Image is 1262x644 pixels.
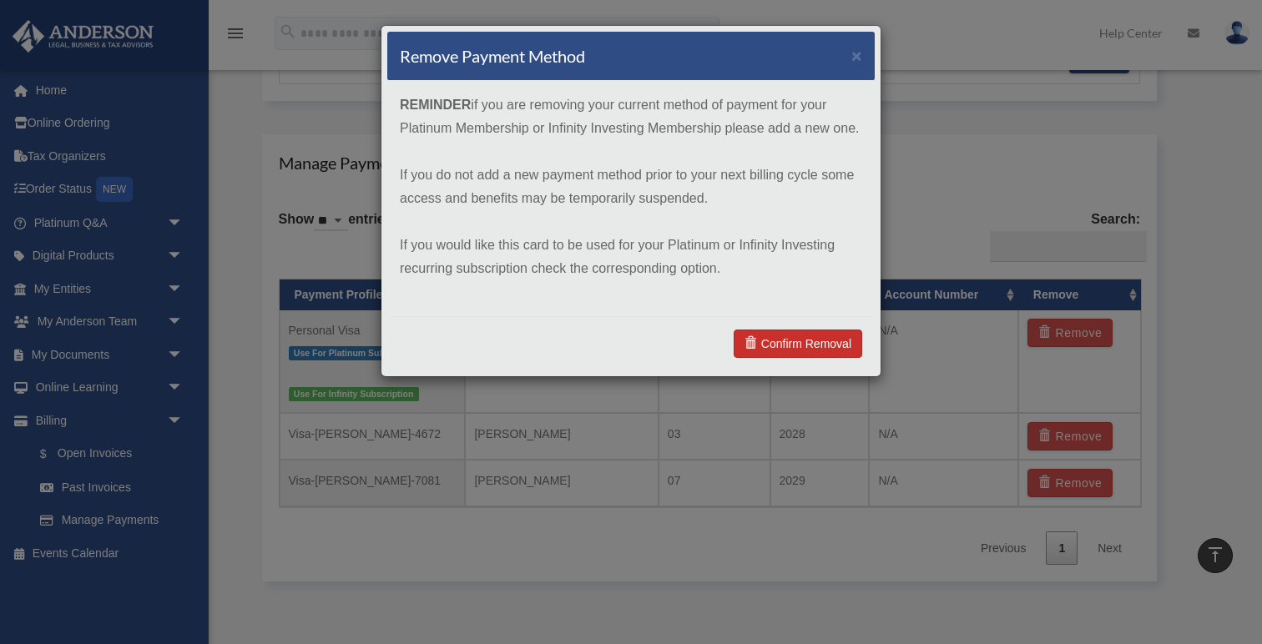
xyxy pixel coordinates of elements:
[400,44,585,68] h4: Remove Payment Method
[387,81,875,316] div: if you are removing your current method of payment for your Platinum Membership or Infinity Inves...
[400,164,862,210] p: If you do not add a new payment method prior to your next billing cycle some access and benefits ...
[734,330,862,358] a: Confirm Removal
[400,234,862,280] p: If you would like this card to be used for your Platinum or Infinity Investing recurring subscrip...
[851,47,862,64] button: ×
[400,98,471,112] strong: REMINDER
